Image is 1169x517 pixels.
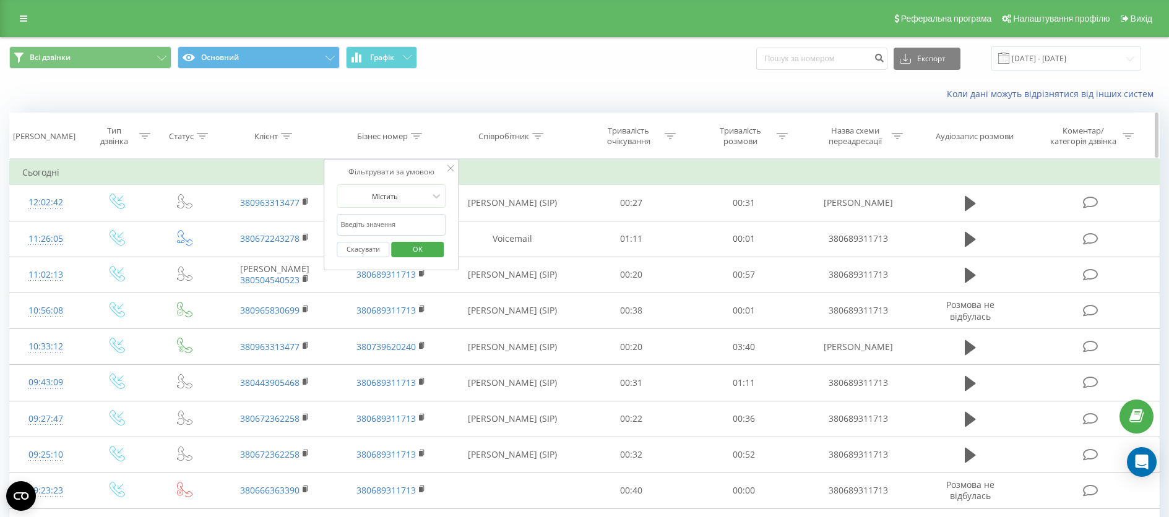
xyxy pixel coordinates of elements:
span: Всі дзвінки [30,53,71,62]
td: 00:00 [688,472,800,508]
div: Open Intercom Messenger [1127,447,1157,477]
span: OK [400,239,435,258]
td: 01:11 [688,365,800,401]
div: 10:56:08 [22,299,69,323]
div: Фільтрувати за умовою [337,166,446,178]
td: 380689311713 [800,472,917,508]
div: 09:25:10 [22,443,69,467]
td: 380689311713 [800,221,917,257]
button: Графік [346,46,417,69]
td: 00:38 [576,293,688,328]
td: 00:32 [576,437,688,472]
td: [PERSON_NAME] [800,185,917,221]
button: Основний [178,46,340,69]
td: 00:31 [576,365,688,401]
div: Статус [169,131,194,142]
td: [PERSON_NAME] (SIP) [450,257,576,293]
div: Аудіозапис розмови [936,131,1014,142]
td: [PERSON_NAME] [800,329,917,365]
a: 380672243278 [240,233,300,244]
td: [PERSON_NAME] (SIP) [450,293,576,328]
td: 00:20 [576,329,688,365]
td: [PERSON_NAME] [216,257,333,293]
a: 380672362258 [240,448,300,460]
a: 380666363390 [240,484,300,496]
div: Тривалість очікування [595,126,662,147]
td: 00:22 [576,401,688,437]
span: Вихід [1131,14,1152,23]
span: Розмова не відбулась [946,299,994,322]
span: Налаштування профілю [1013,14,1110,23]
a: 380672362258 [240,412,300,424]
button: Скасувати [337,242,389,257]
a: 380689311713 [356,304,416,316]
td: [PERSON_NAME] (SIP) [450,365,576,401]
div: 09:27:47 [22,407,69,431]
td: [PERSON_NAME] (SIP) [450,329,576,365]
div: 11:26:05 [22,227,69,251]
td: 00:27 [576,185,688,221]
div: Тип дзвінка [92,126,136,147]
td: 380689311713 [800,437,917,472]
td: 00:01 [688,221,800,257]
div: Коментар/категорія дзвінка [1047,126,1119,147]
a: 380689311713 [356,412,416,424]
a: 380689311713 [356,484,416,496]
button: Експорт [894,48,960,70]
div: 09:43:09 [22,370,69,395]
td: 00:01 [688,293,800,328]
a: 380689311713 [356,268,416,280]
span: Розмова не відбулась [946,479,994,502]
a: 380443905468 [240,377,300,388]
div: Співробітник [478,131,529,142]
a: Коли дані можуть відрізнятися вiд інших систем [947,88,1160,100]
td: 03:40 [688,329,800,365]
td: 00:36 [688,401,800,437]
div: 11:02:13 [22,263,69,287]
td: 380689311713 [800,365,917,401]
div: 09:23:23 [22,479,69,503]
div: [PERSON_NAME] [13,131,75,142]
input: Введіть значення [337,214,446,236]
td: [PERSON_NAME] (SIP) [450,185,576,221]
div: Тривалість розмови [707,126,774,147]
td: 380689311713 [800,401,917,437]
td: Voicemail [450,221,576,257]
div: Клієнт [254,131,278,142]
a: 380504540523 [240,274,300,286]
a: 380965830699 [240,304,300,316]
button: Open CMP widget [6,481,36,511]
a: 380689311713 [356,377,416,388]
button: OK [391,242,444,257]
td: 01:11 [576,221,688,257]
div: Назва схеми переадресації [822,126,889,147]
input: Пошук за номером [756,48,887,70]
a: 380689311713 [356,448,416,460]
button: Всі дзвінки [9,46,171,69]
td: [PERSON_NAME] (SIP) [450,437,576,472]
div: 10:33:12 [22,335,69,359]
td: 00:20 [576,257,688,293]
td: 380689311713 [800,257,917,293]
a: 380739620240 [356,341,416,352]
td: [PERSON_NAME] (SIP) [450,401,576,437]
td: Сьогодні [10,160,1160,185]
a: 380963313477 [240,197,300,208]
td: 00:57 [688,257,800,293]
a: 380963313477 [240,341,300,352]
td: 00:31 [688,185,800,221]
div: 12:02:42 [22,190,69,215]
span: Реферальна програма [901,14,992,23]
span: Графік [370,53,394,62]
td: 00:40 [576,472,688,508]
div: Бізнес номер [357,131,408,142]
td: 380689311713 [800,293,917,328]
td: 00:52 [688,437,800,472]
